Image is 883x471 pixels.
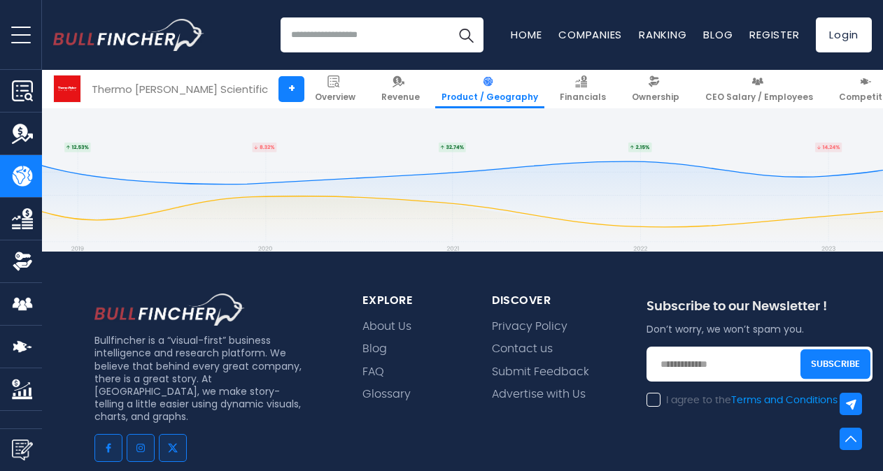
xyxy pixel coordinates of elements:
a: Advertise with Us [492,388,586,401]
button: Subscribe [800,349,870,379]
a: Glossary [362,388,411,401]
p: Bullfincher is a “visual-first” business intelligence and research platform. We believe that behi... [94,334,307,423]
img: Ownership [12,251,33,272]
a: Financials [553,70,612,108]
a: Overview [309,70,362,108]
a: Go to facebook [94,434,122,462]
a: Ownership [626,70,686,108]
a: Revenue [375,70,426,108]
span: Product / Geography [441,92,538,103]
a: About Us [362,320,411,333]
div: Discover [492,294,612,308]
span: CEO Salary / Employees [705,92,813,103]
a: Go to instagram [127,434,155,462]
a: Contact us [492,342,553,356]
a: Go to homepage [53,19,204,51]
a: CEO Salary / Employees [699,70,819,108]
a: Home [511,27,542,42]
label: I agree to the [647,394,838,407]
a: Product / Geography [435,70,544,108]
div: explore [362,294,459,308]
a: Companies [558,27,622,42]
a: FAQ [362,365,384,379]
a: Ranking [639,27,686,42]
div: Subscribe to our Newsletter ! [647,299,873,322]
iframe: reCAPTCHA [647,416,859,471]
span: Ownership [632,92,679,103]
img: footer logo [94,294,245,326]
a: Blog [703,27,733,42]
a: Go to twitter [159,434,187,462]
a: Blog [362,342,387,356]
a: Submit Feedback [492,365,589,379]
span: Financials [560,92,606,103]
a: Login [816,17,872,52]
span: Revenue [381,92,420,103]
a: Privacy Policy [492,320,567,333]
a: Register [749,27,799,42]
div: Thermo [PERSON_NAME] Scientific [92,81,268,97]
img: Bullfincher logo [53,19,204,51]
a: Terms and Conditions [731,396,838,405]
span: Overview [315,92,355,103]
button: Search [448,17,483,52]
a: + [278,76,304,102]
img: TMO logo [54,75,80,102]
p: Don’t worry, we won’t spam you. [647,323,873,335]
